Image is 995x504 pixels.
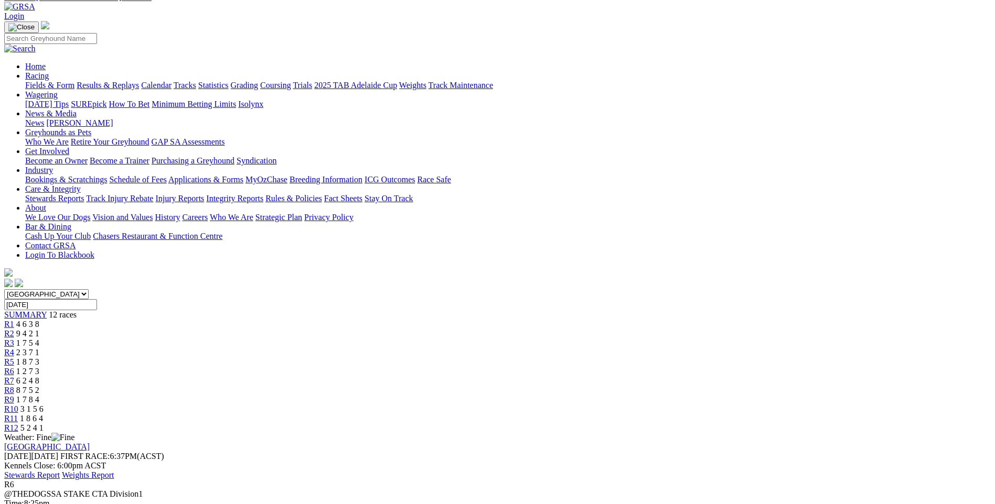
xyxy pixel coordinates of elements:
[25,62,46,71] a: Home
[4,299,97,310] input: Select date
[25,213,991,222] div: About
[25,118,991,128] div: News & Media
[4,395,14,404] a: R9
[60,452,164,461] span: 6:37PM(ACST)
[238,100,263,108] a: Isolynx
[4,338,14,347] a: R3
[25,166,53,174] a: Industry
[4,367,14,376] a: R6
[168,175,243,184] a: Applications & Forms
[265,194,322,203] a: Rules & Policies
[4,452,31,461] span: [DATE]
[152,137,225,146] a: GAP SA Assessments
[182,213,208,222] a: Careers
[25,137,991,147] div: Greyhounds as Pets
[25,156,88,165] a: Become an Owner
[15,279,23,287] img: twitter.svg
[365,175,415,184] a: ICG Outcomes
[399,81,426,90] a: Weights
[71,137,149,146] a: Retire Your Greyhound
[20,414,43,423] span: 1 8 6 4
[4,442,90,451] a: [GEOGRAPHIC_DATA]
[109,175,166,184] a: Schedule of Fees
[25,90,58,99] a: Wagering
[417,175,451,184] a: Race Safe
[25,100,991,109] div: Wagering
[4,320,14,328] a: R1
[16,386,39,395] span: 8 7 5 2
[152,100,236,108] a: Minimum Betting Limits
[25,109,77,118] a: News & Media
[93,232,222,240] a: Chasers Restaurant & Function Centre
[25,118,44,127] a: News
[4,44,36,53] img: Search
[41,21,49,29] img: logo-grsa-white.png
[304,213,354,222] a: Privacy Policy
[16,367,39,376] span: 1 2 7 3
[4,376,14,385] a: R7
[25,71,49,80] a: Racing
[4,461,991,470] div: Kennels Close: 6:00pm ACST
[25,184,81,193] a: Care & Integrity
[25,203,46,212] a: About
[4,348,14,357] span: R4
[4,357,14,366] a: R5
[4,423,18,432] span: R12
[314,81,397,90] a: 2025 TAB Adelaide Cup
[4,329,14,338] a: R2
[109,100,150,108] a: How To Bet
[25,232,91,240] a: Cash Up Your Club
[365,194,413,203] a: Stay On Track
[25,81,991,90] div: Racing
[46,118,113,127] a: [PERSON_NAME]
[16,395,39,404] span: 1 7 8 4
[255,213,302,222] a: Strategic Plan
[152,156,234,165] a: Purchasing a Greyhound
[25,250,94,259] a: Login To Blackbook
[4,489,991,499] div: @THEDOGSSA STAKE CTA Division1
[86,194,153,203] a: Track Injury Rebate
[174,81,196,90] a: Tracks
[62,470,114,479] a: Weights Report
[245,175,287,184] a: MyOzChase
[4,2,35,12] img: GRSA
[25,137,69,146] a: Who We Are
[71,100,106,108] a: SUREpick
[25,175,991,184] div: Industry
[4,386,14,395] a: R8
[16,357,39,366] span: 1 8 7 3
[25,241,76,250] a: Contact GRSA
[25,232,991,241] div: Bar & Dining
[25,147,69,156] a: Get Involved
[4,452,58,461] span: [DATE]
[25,194,84,203] a: Stewards Reports
[231,81,258,90] a: Grading
[16,348,39,357] span: 2 3 7 1
[8,23,35,31] img: Close
[4,310,47,319] a: SUMMARY
[429,81,493,90] a: Track Maintenance
[25,175,107,184] a: Bookings & Scratchings
[4,268,13,277] img: logo-grsa-white.png
[49,310,77,319] span: 12 races
[25,100,69,108] a: [DATE] Tips
[198,81,229,90] a: Statistics
[16,320,39,328] span: 4 6 3 8
[141,81,172,90] a: Calendar
[25,156,991,166] div: Get Involved
[25,213,90,222] a: We Love Our Dogs
[4,12,24,20] a: Login
[4,414,18,423] a: R11
[16,329,39,338] span: 9 4 2 1
[4,21,39,33] button: Toggle navigation
[290,175,362,184] a: Breeding Information
[210,213,253,222] a: Who We Are
[206,194,263,203] a: Integrity Reports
